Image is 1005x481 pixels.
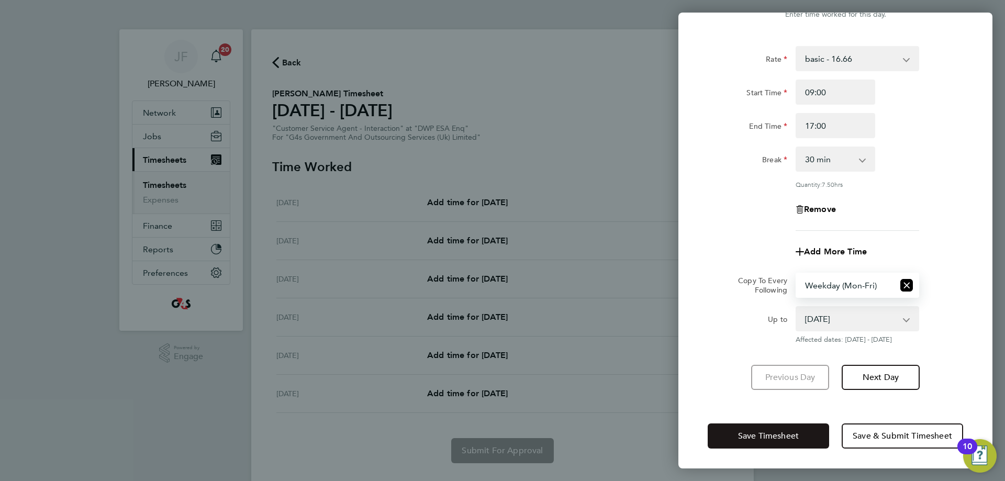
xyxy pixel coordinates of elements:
[796,113,875,138] input: E.g. 18:00
[963,439,997,473] button: Open Resource Center, 10 new notifications
[708,423,829,449] button: Save Timesheet
[822,180,834,188] span: 7.50
[804,204,836,214] span: Remove
[900,274,913,297] button: Reset selection
[749,121,787,134] label: End Time
[796,205,836,214] button: Remove
[842,365,920,390] button: Next Day
[796,180,919,188] div: Quantity: hrs
[766,54,787,67] label: Rate
[804,247,867,256] span: Add More Time
[762,155,787,167] label: Break
[863,372,899,383] span: Next Day
[963,446,972,460] div: 10
[678,8,992,21] div: Enter time worked for this day.
[746,88,787,100] label: Start Time
[768,315,787,327] label: Up to
[730,276,787,295] label: Copy To Every Following
[796,335,919,344] span: Affected dates: [DATE] - [DATE]
[796,80,875,105] input: E.g. 08:00
[738,431,799,441] span: Save Timesheet
[842,423,963,449] button: Save & Submit Timesheet
[796,248,867,256] button: Add More Time
[853,431,952,441] span: Save & Submit Timesheet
